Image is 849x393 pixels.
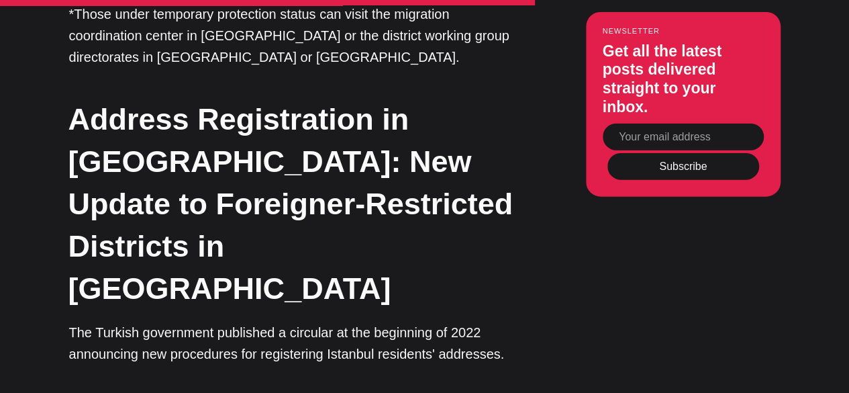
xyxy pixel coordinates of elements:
small: Newsletter [603,27,764,35]
h2: Address Registration in [GEOGRAPHIC_DATA]: New Update to Foreigner-Restricted Districts in [GEOGR... [68,98,518,310]
h3: Get all the latest posts delivered straight to your inbox. [603,42,764,116]
p: *Those under temporary protection status can visit the migration coordination center in [GEOGRAPH... [69,3,519,68]
button: Subscribe [607,153,759,180]
p: The Turkish government published a circular at the beginning of 2022 announcing new procedures fo... [69,322,519,365]
input: Your email address [603,124,764,150]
